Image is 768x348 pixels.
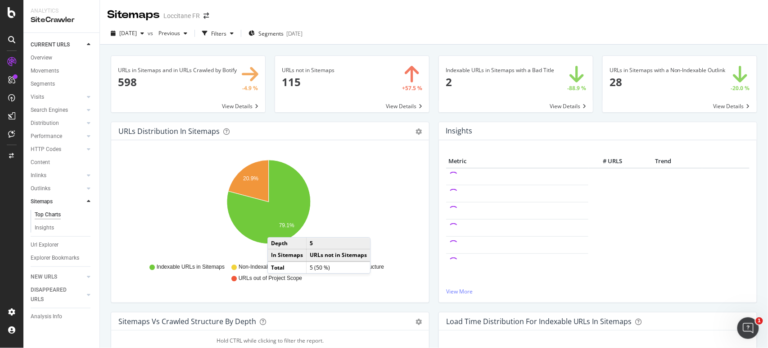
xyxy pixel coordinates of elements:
div: Performance [31,132,62,141]
a: Explorer Bookmarks [31,253,93,263]
a: Insights [35,223,93,233]
div: DISAPPEARED URLS [31,285,76,304]
a: Search Engines [31,105,84,115]
span: Non-Indexable URLs in Sitemaps [239,263,318,271]
th: Trend [624,155,702,168]
div: Analysis Info [31,312,62,321]
a: Content [31,158,93,167]
a: Distribution [31,119,84,128]
div: gear [416,128,422,135]
div: Visits [31,92,44,102]
a: Analysis Info [31,312,93,321]
a: Inlinks [31,171,84,180]
div: Distribution [31,119,59,128]
a: Overview [31,53,93,63]
div: gear [416,319,422,325]
td: URLs not in Sitemaps [307,249,370,261]
div: Sitemaps [31,197,53,206]
td: 5 [307,238,370,250]
div: SiteCrawler [31,15,92,25]
th: Metric [446,155,588,168]
td: Total [268,261,307,273]
div: Segments [31,79,55,89]
a: NEW URLS [31,272,84,282]
div: arrow-right-arrow-left [203,13,209,19]
button: Previous [155,26,191,41]
div: Outlinks [31,184,50,193]
div: Analytics [31,7,92,15]
div: Url Explorer [31,240,59,250]
button: Segments[DATE] [245,26,306,41]
a: View More [446,288,750,295]
div: Content [31,158,50,167]
text: 79.1% [279,222,294,229]
a: Movements [31,66,93,76]
a: Sitemaps [31,197,84,206]
div: Insights [35,223,54,233]
svg: A chart. [118,155,418,259]
span: vs [148,29,155,37]
td: 5 (50 %) [307,261,370,273]
div: URLs Distribution in Sitemaps [118,127,220,136]
div: Inlinks [31,171,46,180]
div: Sitemaps [107,7,160,23]
a: Visits [31,92,84,102]
div: NEW URLS [31,272,57,282]
a: DISAPPEARED URLS [31,285,84,304]
div: Top Charts [35,210,61,220]
div: [DATE] [286,30,303,37]
a: Top Charts [35,210,93,220]
div: Filters [211,30,226,37]
div: Movements [31,66,59,76]
div: Overview [31,53,52,63]
div: Search Engines [31,105,68,115]
td: In Sitemaps [268,249,307,261]
text: 20.9% [243,176,258,182]
button: Filters [199,26,237,41]
span: URLs out of Project Scope [239,275,302,282]
div: Explorer Bookmarks [31,253,79,263]
div: Loccitane FR [163,11,200,20]
div: Sitemaps vs Crawled Structure by Depth [118,317,256,326]
button: [DATE] [107,26,148,41]
div: Load Time Distribution for Indexable URLs in Sitemaps [446,317,632,326]
div: CURRENT URLS [31,40,70,50]
a: Url Explorer [31,240,93,250]
td: Depth [268,238,307,250]
iframe: Intercom live chat [737,317,759,339]
h4: Insights [446,125,472,137]
a: HTTP Codes [31,145,84,154]
span: 1 [756,317,763,325]
a: Outlinks [31,184,84,193]
span: 2025 Aug. 9th [119,29,137,37]
a: Segments [31,79,93,89]
a: CURRENT URLS [31,40,84,50]
div: HTTP Codes [31,145,61,154]
span: Indexable URLs in Sitemaps [157,263,225,271]
span: Segments [258,30,284,37]
span: Previous [155,29,180,37]
a: Performance [31,132,84,141]
th: # URLS [588,155,624,168]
